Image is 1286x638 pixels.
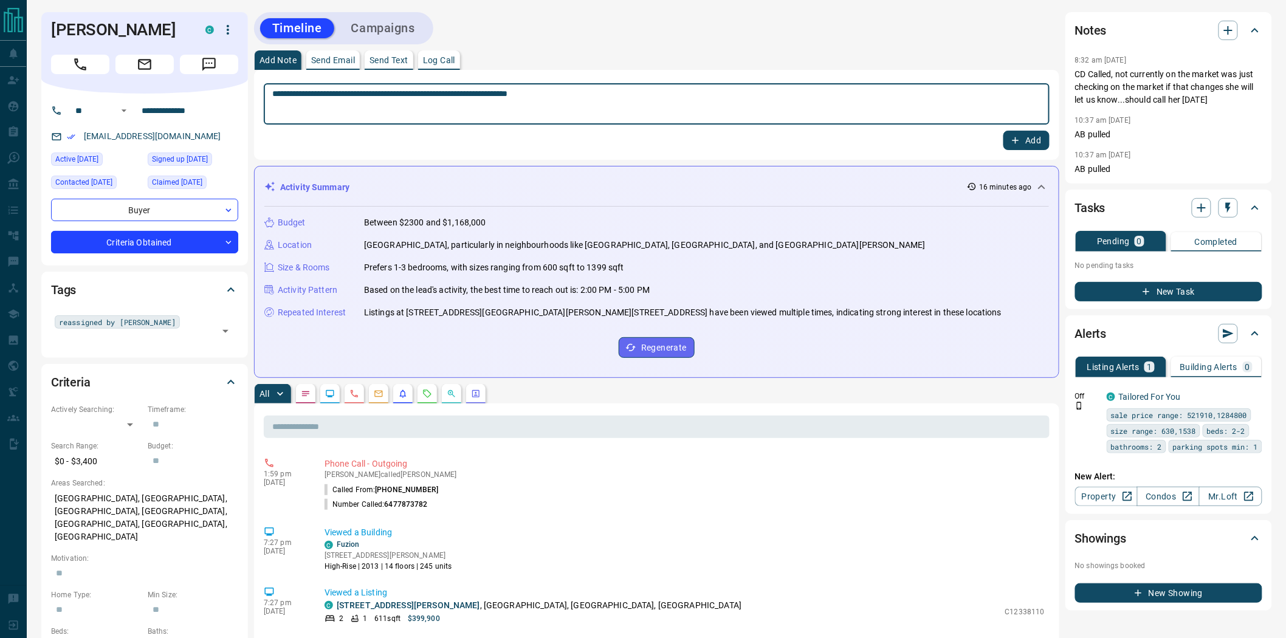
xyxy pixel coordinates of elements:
p: 8:32 am [DATE] [1075,56,1127,64]
div: Mon Aug 11 2025 [51,153,142,170]
p: Budget: [148,441,238,451]
span: bathrooms: 2 [1111,441,1162,453]
p: [GEOGRAPHIC_DATA], [GEOGRAPHIC_DATA], [GEOGRAPHIC_DATA], [GEOGRAPHIC_DATA], [GEOGRAPHIC_DATA], [G... [51,489,238,547]
svg: Requests [422,389,432,399]
p: Size & Rooms [278,261,330,274]
p: 7:27 pm [264,599,306,607]
p: 0 [1245,363,1250,371]
a: Mr.Loft [1199,487,1262,506]
p: Budget [278,216,306,229]
p: 2 [339,613,343,624]
p: 10:37 am [DATE] [1075,116,1131,125]
p: Viewed a Building [325,526,1045,539]
div: Wed Mar 26 2025 [51,176,142,193]
p: Completed [1195,238,1238,246]
span: reassigned by [PERSON_NAME] [59,316,176,328]
button: Campaigns [339,18,427,38]
p: 10:37 am [DATE] [1075,151,1131,159]
p: Number Called: [325,499,428,510]
svg: Calls [349,389,359,399]
div: Wed Dec 18 2019 [148,153,238,170]
span: Claimed [DATE] [152,176,202,188]
div: Criteria [51,368,238,397]
p: [DATE] [264,547,306,555]
div: Showings [1075,524,1262,553]
h2: Tags [51,280,76,300]
div: Notes [1075,16,1262,45]
p: $399,900 [408,613,440,624]
span: Active [DATE] [55,153,98,165]
p: Send Text [370,56,408,64]
span: Email [115,55,174,74]
svg: Notes [301,389,311,399]
p: Repeated Interest [278,306,346,319]
p: [STREET_ADDRESS][PERSON_NAME] [325,550,452,561]
span: sale price range: 521910,1284800 [1111,409,1247,421]
p: [DATE] [264,478,306,487]
p: 611 sqft [374,613,401,624]
a: Property [1075,487,1138,506]
p: Viewed a Listing [325,586,1045,599]
h2: Tasks [1075,198,1105,218]
button: Open [217,323,234,340]
button: Add [1003,131,1050,150]
p: Log Call [423,56,455,64]
p: Motivation: [51,553,238,564]
svg: Opportunities [447,389,456,399]
p: Listings at [STREET_ADDRESS][GEOGRAPHIC_DATA][PERSON_NAME][STREET_ADDRESS] have been viewed multi... [364,306,1002,319]
p: Listing Alerts [1087,363,1140,371]
p: Areas Searched: [51,478,238,489]
a: Condos [1137,487,1200,506]
p: Search Range: [51,441,142,451]
p: No pending tasks [1075,256,1262,275]
p: High-Rise | 2013 | 14 floors | 245 units [325,561,452,572]
p: [DATE] [264,607,306,616]
div: condos.ca [325,541,333,549]
p: , [GEOGRAPHIC_DATA], [GEOGRAPHIC_DATA], [GEOGRAPHIC_DATA] [337,599,741,612]
p: [GEOGRAPHIC_DATA], particularly in neighbourhoods like [GEOGRAPHIC_DATA], [GEOGRAPHIC_DATA], and ... [364,239,926,252]
span: Contacted [DATE] [55,176,112,188]
h2: Showings [1075,529,1127,548]
div: Alerts [1075,319,1262,348]
div: Criteria Obtained [51,231,238,253]
p: Location [278,239,312,252]
span: 6477873782 [385,500,428,509]
p: [PERSON_NAME] called [PERSON_NAME] [325,470,1045,479]
p: Add Note [260,56,297,64]
p: Based on the lead's activity, the best time to reach out is: 2:00 PM - 5:00 PM [364,284,650,297]
div: Tags [51,275,238,304]
span: Signed up [DATE] [152,153,208,165]
p: Timeframe: [148,404,238,415]
a: Tailored For You [1119,392,1181,402]
span: beds: 2-2 [1207,425,1245,437]
div: condos.ca [325,601,333,609]
svg: Listing Alerts [398,389,408,399]
p: Min Size: [148,589,238,600]
p: Activity Summary [280,181,349,194]
p: No showings booked [1075,560,1262,571]
h2: Alerts [1075,324,1107,343]
h2: Notes [1075,21,1107,40]
span: size range: 630,1538 [1111,425,1196,437]
p: CD Called, not currently on the market was just checking on the market if that changes she will l... [1075,68,1262,106]
p: Called From: [325,484,438,495]
p: 1 [363,613,367,624]
button: Open [117,103,131,118]
p: Actively Searching: [51,404,142,415]
p: Prefers 1-3 bedrooms, with sizes ranging from 600 sqft to 1399 sqft [364,261,624,274]
a: Fuzion [337,540,360,549]
h2: Criteria [51,372,91,392]
p: 1 [1147,363,1152,371]
p: Phone Call - Outgoing [325,458,1045,470]
button: New Task [1075,282,1262,301]
div: Activity Summary16 minutes ago [264,176,1049,199]
button: Timeline [260,18,334,38]
button: New Showing [1075,583,1262,603]
h1: [PERSON_NAME] [51,20,187,39]
svg: Email Verified [67,132,75,141]
p: Between $2300 and $1,168,000 [364,216,486,229]
svg: Lead Browsing Activity [325,389,335,399]
p: Beds: [51,626,142,637]
p: 16 minutes ago [979,182,1032,193]
p: All [260,389,269,398]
